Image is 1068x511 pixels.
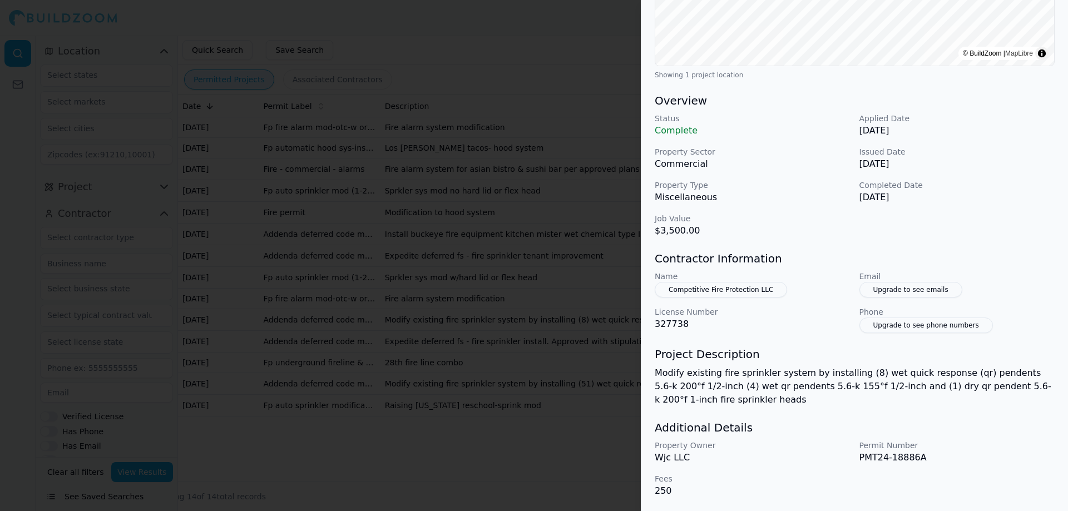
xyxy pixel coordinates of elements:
[655,451,851,464] p: Wjc LLC
[655,146,851,157] p: Property Sector
[655,71,1055,80] div: Showing 1 project location
[655,420,1055,435] h3: Additional Details
[1005,49,1033,57] a: MapLibre
[859,113,1055,124] p: Applied Date
[655,484,851,498] p: 250
[655,224,851,237] p: $3,500.00
[655,271,851,282] p: Name
[963,48,1033,59] div: © BuildZoom |
[1035,47,1049,60] summary: Toggle attribution
[859,282,962,297] button: Upgrade to see emails
[655,251,1055,266] h3: Contractor Information
[655,317,851,331] p: 327738
[859,271,1055,282] p: Email
[859,124,1055,137] p: [DATE]
[655,346,1055,362] h3: Project Description
[655,113,851,124] p: Status
[859,180,1055,191] p: Completed Date
[655,306,851,317] p: License Number
[655,124,851,137] p: Complete
[655,191,851,204] p: Miscellaneous
[859,157,1055,171] p: [DATE]
[655,440,851,451] p: Property Owner
[859,191,1055,204] p: [DATE]
[859,146,1055,157] p: Issued Date
[655,180,851,191] p: Property Type
[859,451,1055,464] p: PMT24-18886A
[655,473,851,484] p: Fees
[859,440,1055,451] p: Permit Number
[655,366,1055,406] p: Modify existing fire sprinkler system by installing (8) wet quick response (qr) pendents 5.6-k 20...
[655,282,787,297] button: Competitive Fire Protection LLC
[655,157,851,171] p: Commercial
[859,317,993,333] button: Upgrade to see phone numbers
[859,306,1055,317] p: Phone
[655,93,1055,108] h3: Overview
[655,213,851,224] p: Job Value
